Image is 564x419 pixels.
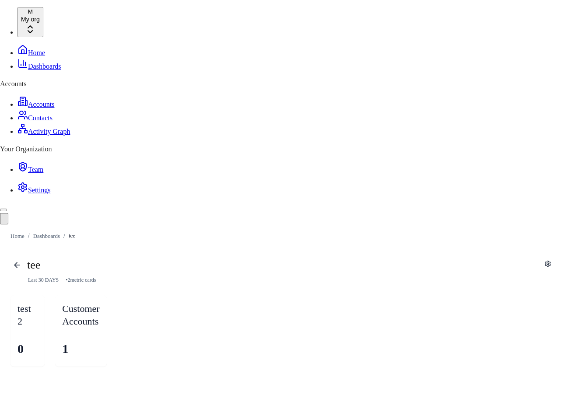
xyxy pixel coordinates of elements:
[28,166,43,173] span: Team
[27,258,40,272] h4: tee
[28,49,45,56] span: Home
[11,232,25,241] a: Home
[33,232,60,241] a: Dashboards
[66,276,96,285] span: • 2 metric card s
[18,302,38,328] span: test 2
[28,186,51,194] span: Settings
[18,166,43,173] a: Team
[62,302,100,328] span: Customer Accounts
[18,7,43,37] button: MMy org
[18,114,53,122] a: Contacts
[28,276,59,285] span: Last 30 DAYS
[28,231,30,241] li: /
[69,232,75,240] p: tee
[542,258,553,269] button: Edit
[63,231,65,241] li: /
[18,101,54,108] a: Accounts
[28,128,70,135] span: Activity Graph
[28,8,33,15] span: M
[28,101,54,108] span: Accounts
[18,186,51,194] a: Settings
[28,114,53,122] span: Contacts
[28,63,61,70] span: Dashboards
[18,342,38,356] div: 0
[21,15,40,24] p: My org
[18,49,45,56] a: Home
[62,342,100,356] div: 1
[18,63,61,70] a: Dashboards
[18,128,70,135] a: Activity Graph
